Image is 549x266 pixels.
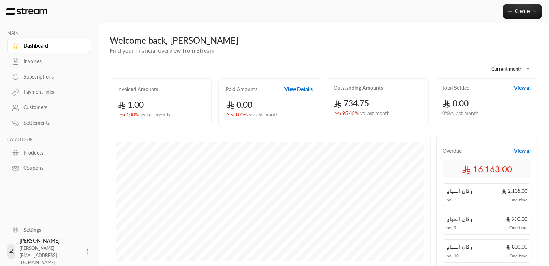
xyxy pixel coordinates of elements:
span: Overdue [443,147,462,155]
button: View all [514,147,531,155]
span: 0 % vs last month [442,110,479,117]
div: Welcome back, [PERSON_NAME] [110,35,537,46]
span: 16,163.00 [462,163,512,175]
span: 1.00 [117,100,144,110]
a: Subscriptions [7,70,91,84]
button: Create [503,4,542,19]
a: Payment links [7,85,91,99]
span: no. 9 [446,225,456,231]
div: Dashboard [23,42,82,49]
h2: Paid Amounts [226,86,257,93]
span: One-time [509,225,527,231]
div: Current month [480,59,534,78]
a: Coupons [7,161,91,175]
span: 95.45 % [342,110,390,117]
div: Subscriptions [23,73,82,80]
div: Settings [23,226,82,234]
a: Dashboard [7,39,91,53]
span: 800.00 [505,243,527,251]
button: View Details [284,86,313,93]
a: Invoices [7,54,91,68]
span: One-time [509,253,527,259]
h2: Outstanding Amounts [334,84,383,92]
div: Products [23,149,82,156]
a: Settings [7,223,91,237]
span: 100 % [126,111,170,119]
p: CATALOGUE [7,137,91,143]
h2: Total Settled [442,84,470,92]
a: Customers [7,101,91,115]
div: Payment links [23,88,82,96]
div: Invoices [23,58,82,65]
span: no. 10 [446,253,459,259]
span: Find your financial overview from Stream [110,47,214,54]
span: 100 % [235,111,279,119]
span: 2,135.00 [501,187,527,195]
span: راكان الحجاج [446,216,472,223]
span: 734.75 [334,98,369,108]
button: View all [514,84,531,92]
span: 0.00 [226,100,252,110]
span: 0.00 [442,98,469,108]
span: One-time [509,197,527,203]
p: MAIN [7,30,91,36]
span: no. 3 [446,197,456,203]
span: vs last month [360,110,390,116]
span: [PERSON_NAME][EMAIL_ADDRESS][DOMAIN_NAME] [19,245,57,265]
span: Create [515,8,530,14]
div: Customers [23,104,82,111]
span: vs last month [249,111,279,118]
div: Coupons [23,164,82,172]
h2: Invoiced Amounts [117,86,158,93]
img: Logo [6,8,48,15]
span: راكان الحجاج [446,187,472,195]
span: vs last month [140,111,170,118]
a: Settlements [7,116,91,130]
div: [PERSON_NAME] [19,237,79,266]
a: Products [7,146,91,160]
div: Settlements [23,119,82,127]
span: 200.00 [505,216,527,223]
span: راكان الحجاج [446,243,472,251]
